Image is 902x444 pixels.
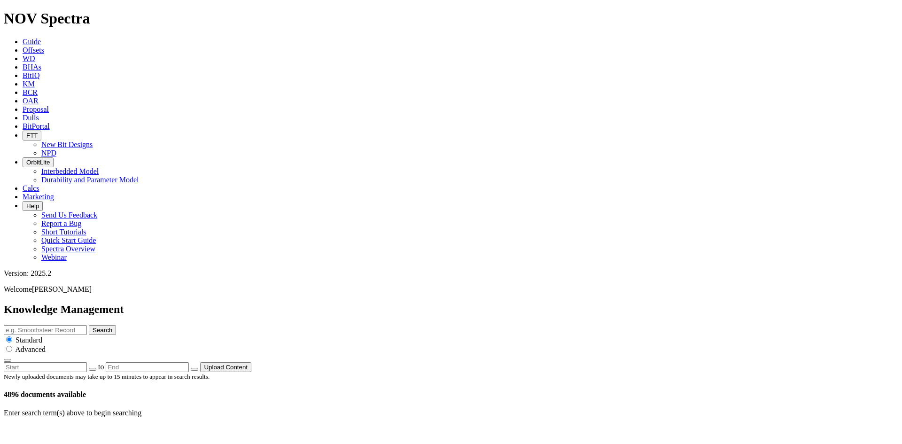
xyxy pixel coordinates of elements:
[4,285,898,294] p: Welcome
[41,245,95,253] a: Spectra Overview
[89,325,116,335] button: Search
[23,157,54,167] button: OrbitLite
[106,362,189,372] input: End
[23,80,35,88] a: KM
[16,336,42,344] span: Standard
[23,105,49,113] a: Proposal
[23,193,54,201] a: Marketing
[26,159,50,166] span: OrbitLite
[4,362,87,372] input: Start
[41,253,67,261] a: Webinar
[4,303,898,316] h2: Knowledge Management
[41,236,96,244] a: Quick Start Guide
[32,285,92,293] span: [PERSON_NAME]
[23,88,38,96] a: BCR
[23,122,50,130] a: BitPortal
[23,71,39,79] a: BitIQ
[4,325,87,335] input: e.g. Smoothsteer Record
[98,363,104,371] span: to
[23,55,35,62] a: WD
[23,184,39,192] a: Calcs
[41,167,99,175] a: Interbedded Model
[41,140,93,148] a: New Bit Designs
[41,211,97,219] a: Send Us Feedback
[15,345,46,353] span: Advanced
[23,201,43,211] button: Help
[41,149,56,157] a: NPD
[41,219,81,227] a: Report a Bug
[200,362,251,372] button: Upload Content
[23,38,41,46] a: Guide
[41,228,86,236] a: Short Tutorials
[41,176,139,184] a: Durability and Parameter Model
[23,131,41,140] button: FTT
[4,373,210,380] small: Newly uploaded documents may take up to 15 minutes to appear in search results.
[26,203,39,210] span: Help
[4,269,898,278] div: Version: 2025.2
[23,97,39,105] a: OAR
[26,132,38,139] span: FTT
[4,10,898,27] h1: NOV Spectra
[23,114,39,122] a: Dulls
[4,409,898,417] p: Enter search term(s) above to begin searching
[4,390,898,399] h4: 4896 documents available
[23,63,41,71] a: BHAs
[23,46,44,54] a: Offsets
